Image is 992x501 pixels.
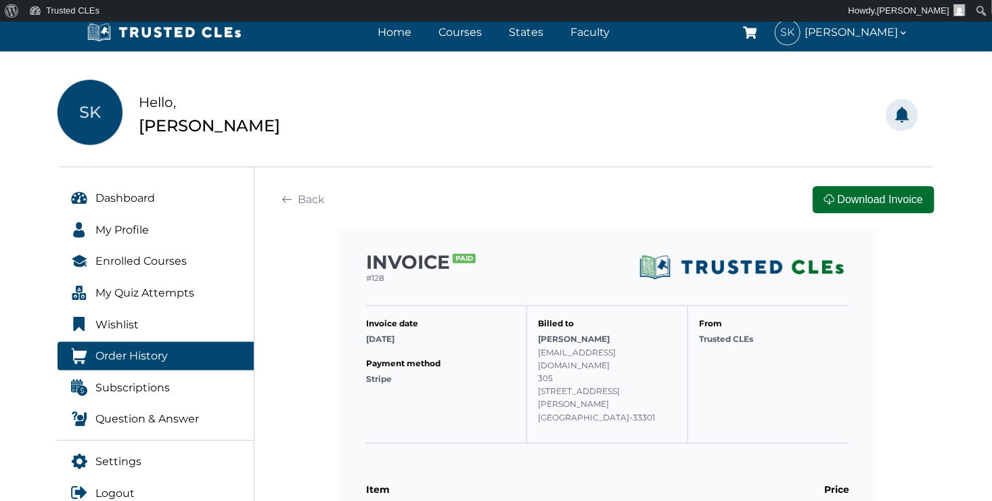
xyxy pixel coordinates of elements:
div: [EMAIL_ADDRESS][DOMAIN_NAME] 305 [STREET_ADDRESS][PERSON_NAME] [GEOGRAPHIC_DATA]-33301 [538,346,677,424]
div: Payment method [366,357,516,370]
span: Wishlist [95,316,139,334]
span: SK [58,80,122,145]
a: Wishlist [58,311,254,339]
a: Home [374,22,415,42]
span: [PERSON_NAME] [877,5,949,16]
a: Back [281,186,325,213]
div: Stripe [366,372,516,385]
div: [PERSON_NAME] [538,332,677,345]
span: Order History [95,347,168,365]
a: My Quiz Attempts [58,279,254,307]
a: Settings [58,448,254,476]
div: Invoice date [366,317,516,330]
div: Billed to [538,317,677,330]
span: [PERSON_NAME] [805,23,909,41]
span: My Profile [95,221,149,239]
span: Settings [95,453,141,471]
div: Trusted CLEs [699,332,838,345]
span: Dashboard [95,190,155,207]
a: States [505,22,547,42]
img: Trusted CLEs [83,22,245,43]
a: Dashboard [58,184,254,213]
div: [PERSON_NAME] [139,113,280,139]
div: Hello, [139,91,280,113]
img: Trusted CLEs [634,254,849,281]
a: Faculty [567,22,613,42]
h1: INVOICE [366,251,476,273]
div: From [699,317,838,330]
a: Question & Answer [58,405,254,433]
span: Question & Answer [95,410,199,428]
p: #128 [366,273,476,284]
button: Download Invoice [813,186,934,213]
span: Paid [453,254,476,263]
span: My Quiz Attempts [95,284,194,302]
a: Courses [435,22,485,42]
span: Subscriptions [95,379,170,397]
div: [DATE] [366,332,516,345]
a: Enrolled Courses [58,247,254,276]
a: My Profile [58,216,254,244]
span: Enrolled Courses [95,253,187,270]
a: Subscriptions [58,374,254,402]
a: Order History [58,342,254,370]
span: SK [775,20,800,45]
